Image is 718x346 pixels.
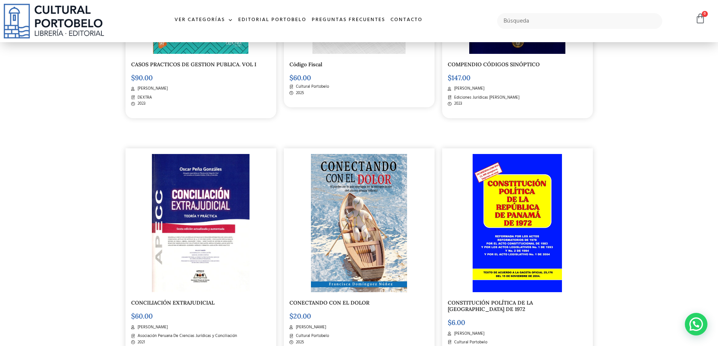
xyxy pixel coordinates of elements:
bdi: 60.00 [289,73,311,82]
a: CASOS PRACTICOS DE GESTION PUBLICA. VOL I [131,61,256,68]
span: $ [131,73,135,82]
bdi: 20.00 [289,312,311,320]
span: [PERSON_NAME] [136,85,168,92]
span: 2021 [136,339,145,346]
bdi: 147.00 [448,73,470,82]
a: Código Fiscal [289,61,322,68]
span: 2025 [294,339,304,346]
span: 2023 [136,101,145,107]
span: Cultural Portobelo [294,333,329,339]
a: CONECTANDO CON EL DOLOR [289,299,369,306]
span: Ediciones Jurídicas [PERSON_NAME] [452,95,519,101]
span: $ [289,73,293,82]
span: [PERSON_NAME] [452,85,484,92]
span: [PERSON_NAME] [136,324,168,331]
span: 2025 [294,90,304,96]
bdi: 6.00 [448,318,465,327]
a: Ver Categorías [172,12,236,28]
bdi: 60.00 [131,312,153,320]
span: $ [289,312,293,320]
a: Editorial Portobelo [236,12,309,28]
a: Preguntas frecuentes [309,12,388,28]
span: 0 [702,11,708,17]
a: COMPENDIO CÓDIGOS SINÓPTICO [448,61,540,68]
input: Búsqueda [497,13,663,29]
a: 0 [695,13,706,24]
bdi: 90.00 [131,73,153,82]
span: DEXTRA [136,95,152,101]
img: img20230324_11060072 [152,154,249,293]
span: Cultural Portobelo [452,339,487,346]
span: [PERSON_NAME] [452,331,484,337]
span: 2023 [452,101,462,107]
span: $ [448,73,452,82]
span: Asociación Peruana De Ciencias Jurídicas y Conciliación [136,333,237,339]
span: Cultural Portobelo [294,84,329,90]
img: PORTADA-FRANCISCA-conectando [311,154,407,293]
a: Contacto [388,12,425,28]
a: CONSTITUCIÓN POLÍTICA DE LA [GEOGRAPHIC_DATA] DE 1972 [448,299,533,312]
a: CONCILIACIÓN EXTRAJUDICIAL [131,299,214,306]
span: $ [131,312,135,320]
img: PORTADA constitucion final cuvas_Mesa de trabajo 1 [473,154,562,293]
span: $ [448,318,452,327]
span: [PERSON_NAME] [294,324,326,331]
